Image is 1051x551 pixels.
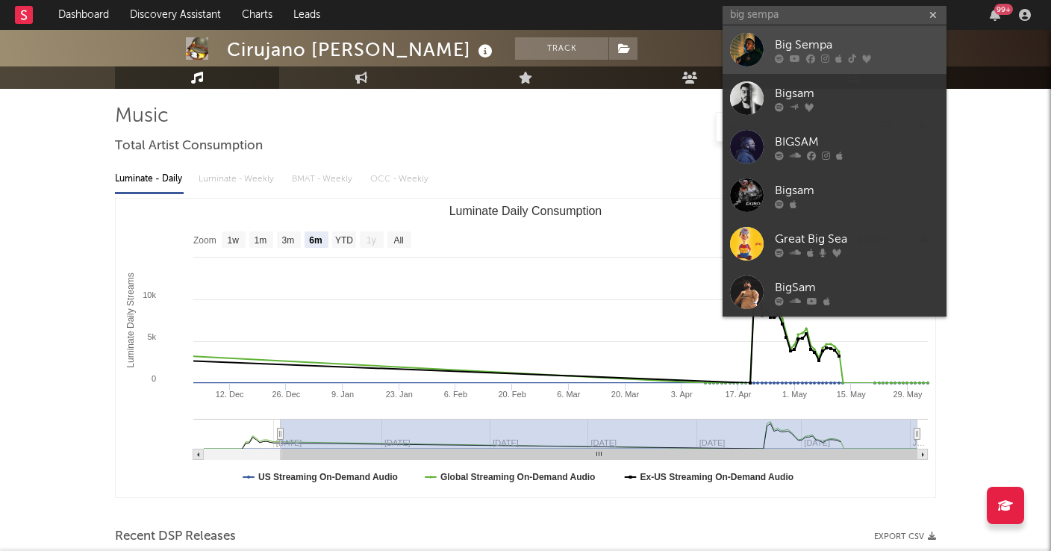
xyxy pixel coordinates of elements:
div: Bigsam [775,181,939,199]
text: 20. Feb [498,390,525,399]
text: 1w [228,235,240,246]
text: 1y [367,235,376,246]
button: Export CSV [874,532,936,541]
text: Luminate Daily Consumption [449,205,602,217]
text: 15. May [837,390,867,399]
text: J… [913,438,926,447]
a: Great Big Sea [723,220,946,268]
text: 9. Jan [331,390,354,399]
div: Luminate - Daily [115,166,184,192]
div: BIGSAM [775,133,939,151]
svg: Luminate Daily Consumption [116,199,935,497]
text: 20. Mar [611,390,640,399]
text: Global Streaming On-Demand Audio [440,472,596,482]
input: Search by song name or URL [717,122,874,134]
a: Big Sempa [723,25,946,74]
text: 3m [282,235,295,246]
a: BIGSAM [723,122,946,171]
div: Great Big Sea [775,230,939,248]
span: Recent DSP Releases [115,528,236,546]
text: 23. Jan [386,390,413,399]
a: Bigsam [723,171,946,220]
text: YTD [335,235,353,246]
text: All [393,235,403,246]
text: 12. Dec [216,390,244,399]
a: BigSam [723,268,946,317]
button: 99+ [990,9,1000,21]
text: 5k [147,332,156,341]
button: Track [515,37,608,60]
span: Total Artist Consumption [115,137,263,155]
div: Big Sempa [775,36,939,54]
text: 26. Dec [272,390,300,399]
text: 0 [152,374,156,383]
text: 10k [143,290,156,299]
text: 3. Apr [671,390,693,399]
div: 99 + [994,4,1013,15]
text: Zoom [193,235,216,246]
div: BigSam [775,278,939,296]
text: 6. Mar [557,390,581,399]
text: 1m [255,235,267,246]
a: Bigsam [723,74,946,122]
text: Luminate Daily Streams [125,273,136,367]
text: 6. Feb [444,390,467,399]
text: Ex-US Streaming On-Demand Audio [640,472,794,482]
div: Cirujano [PERSON_NAME] [227,37,496,62]
div: Bigsam [775,84,939,102]
text: 1. May [782,390,808,399]
text: 17. Apr [725,390,751,399]
text: US Streaming On-Demand Audio [258,472,398,482]
input: Search for artists [723,6,946,25]
text: 6m [309,235,322,246]
text: 29. May [893,390,923,399]
span: Music [115,108,169,125]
